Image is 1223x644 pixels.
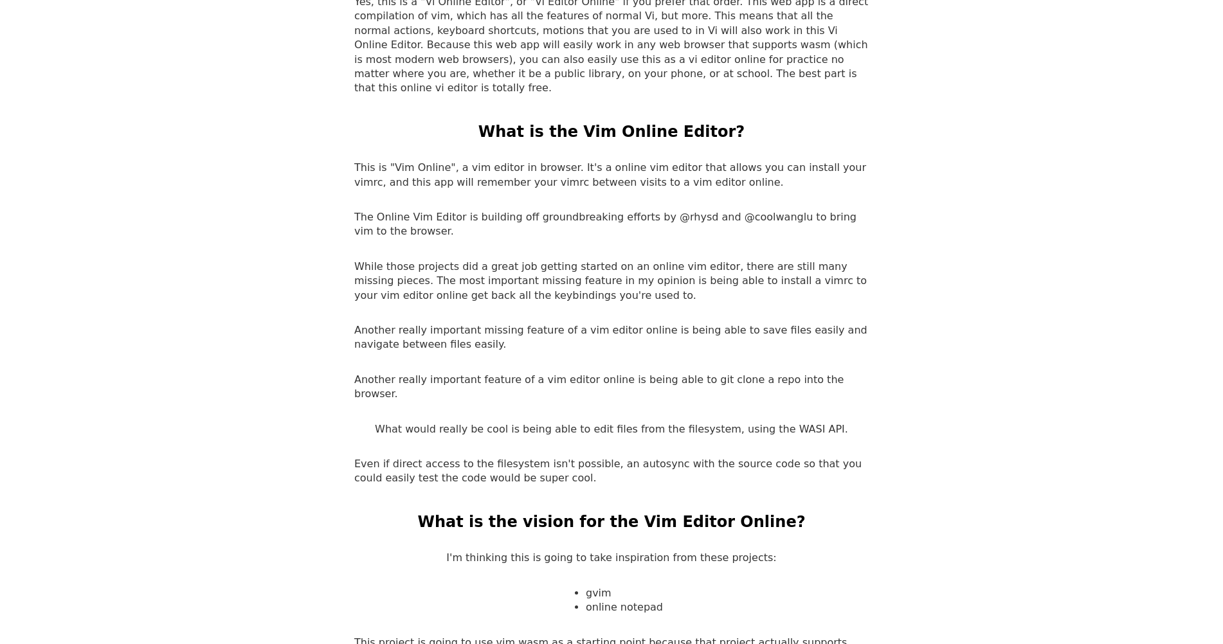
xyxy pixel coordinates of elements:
p: What would really be cool is being able to edit files from the filesystem, using the WASI API. [375,422,848,436]
p: The Online Vim Editor is building off groundbreaking efforts by @rhysd and @coolwanglu to bring v... [354,210,869,239]
li: online notepad [586,600,663,614]
p: This is "Vim Online", a vim editor in browser. It's a online vim editor that allows you can insta... [354,161,869,190]
p: Another really important missing feature of a vim editor online is being able to save files easil... [354,323,869,352]
h2: What is the vision for the Vim Editor Online? [417,512,805,533]
p: Another really important feature of a vim editor online is being able to git clone a repo into th... [354,373,869,402]
p: Even if direct access to the filesystem isn't possible, an autosync with the source code so that ... [354,457,869,486]
h2: What is the Vim Online Editor? [478,121,745,143]
p: I'm thinking this is going to take inspiration from these projects: [446,551,776,565]
p: While those projects did a great job getting started on an online vim editor, there are still man... [354,260,869,303]
li: gvim [586,586,663,600]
